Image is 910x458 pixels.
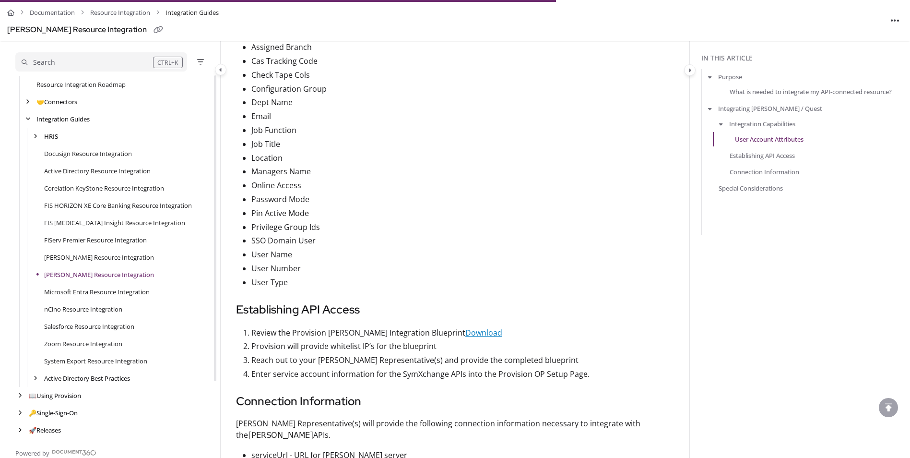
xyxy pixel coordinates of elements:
[44,149,132,158] a: Docusign Resource Integration
[15,446,96,458] a: Powered by Document360 - opens in a new tab
[730,87,892,96] a: What is needed to integrate my API-connected resource?
[15,426,25,435] div: arrow
[44,339,122,349] a: Zoom Resource Integration
[44,270,154,279] a: Jack Henry Symitar Resource Integration
[36,80,126,89] a: Resource Integration Roadmap
[31,132,40,141] div: arrow
[879,398,898,417] div: scroll to top
[251,276,674,289] p: User Type
[251,367,674,381] p: Enter service account information for the SymXchange APIs into the Provision OP Setup Page.
[44,201,192,210] a: FIS HORIZON XE Core Banking Resource Integration
[44,183,164,193] a: Corelation KeyStone Resource Integration
[684,64,696,76] button: Category toggle
[236,301,674,318] h3: Establishing API Access
[44,235,147,245] a: FiServ Premier Resource Integration
[15,409,25,418] div: arrow
[153,57,183,68] div: CTRL+K
[887,12,903,28] button: Article more options
[30,6,75,20] a: Documentation
[36,97,44,106] span: 🤝
[706,103,714,114] button: arrow
[23,97,33,107] div: arrow
[251,193,674,206] p: Password Mode
[251,151,674,165] p: Location
[251,96,674,109] p: Dept Name
[251,262,674,276] p: User Number
[15,448,49,458] span: Powered by
[251,165,674,179] p: Managers Name
[151,23,166,38] button: Copy link of
[701,53,906,63] div: In this article
[251,54,674,68] p: Cas Tracking Code
[44,132,58,141] a: HRIS
[730,167,799,177] a: Connection Information
[44,287,150,297] a: Microsoft Entra Resource Integration
[33,57,55,68] div: Search
[251,179,674,193] p: Online Access
[251,234,674,248] p: SSO Domain User
[23,115,33,124] div: arrow
[729,119,795,129] a: Integration Capabilities
[7,6,14,20] a: Home
[52,450,96,456] img: Document360
[36,114,90,124] a: Integration Guides
[706,72,714,82] button: arrow
[44,322,134,331] a: Salesforce Resource Integration
[29,408,78,418] a: Single-Sign-On
[29,409,36,417] span: 🔑
[29,391,81,400] a: Using Provision
[717,119,725,129] button: arrow
[15,52,187,72] button: Search
[251,68,674,82] p: Check Tape Cols
[36,97,77,107] a: Connectors
[251,206,674,220] p: Pin Active Mode
[44,304,122,314] a: nCino Resource Integration
[29,425,61,435] a: Releases
[44,253,154,262] a: Jack Henry SilverLake Resource Integration
[735,134,804,144] a: User Account Attributes
[29,391,36,400] span: 📖
[7,23,147,37] div: [PERSON_NAME] Resource Integration
[90,6,150,20] a: Resource Integration
[251,82,674,96] p: Configuration Group
[730,150,795,160] a: Establishing API Access
[251,248,674,262] p: User Name
[251,109,674,123] p: Email
[251,339,674,353] p: Provision will provide whitelist IP’s for the blueprint
[718,72,742,82] a: Purpose
[719,183,783,193] a: Special Considerations
[236,418,674,441] p: [PERSON_NAME] Representative(s) will provide the following connection information necessary to in...
[44,166,151,176] a: Active Directory Resource Integration
[251,326,674,340] p: Review the Provision [PERSON_NAME] Integration Blueprint
[718,104,822,113] a: Integrating [PERSON_NAME] / Quest
[44,356,147,366] a: System Export Resource Integration
[165,6,219,20] span: Integration Guides
[215,64,226,75] button: Category toggle
[44,374,130,383] a: Active Directory Best Practices
[29,426,36,434] span: 🚀
[251,123,674,137] p: Job Function
[236,393,674,410] h3: Connection Information
[195,56,206,68] button: Filter
[251,40,674,54] p: Assigned Branch
[251,220,674,234] p: Privilege Group Ids
[15,391,25,400] div: arrow
[248,431,313,439] span: [PERSON_NAME]
[251,353,674,367] p: Reach out to your [PERSON_NAME] Representative(s) and provide the completed blueprint
[31,374,40,383] div: arrow
[465,327,502,338] a: Download
[251,137,674,151] p: Job Title
[44,218,185,228] a: FIS IBS Insight Resource Integration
